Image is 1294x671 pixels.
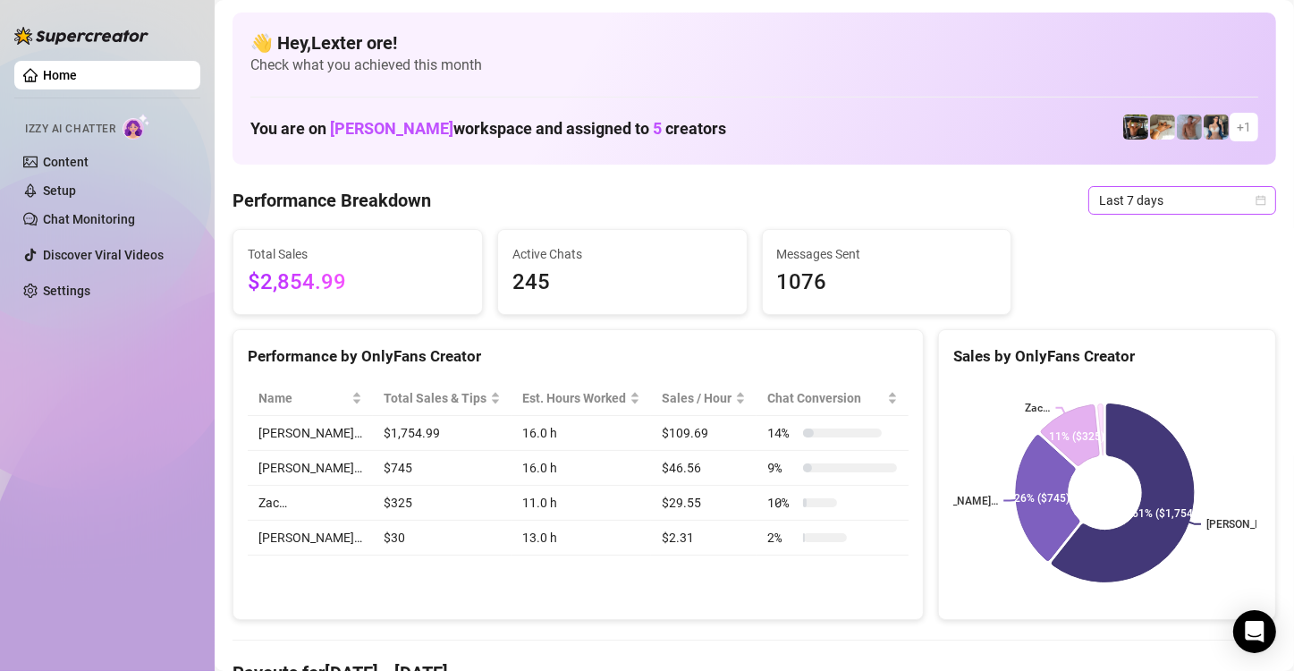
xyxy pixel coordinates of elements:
td: [PERSON_NAME]… [248,451,373,486]
span: 9 % [767,458,796,478]
td: Zac… [248,486,373,521]
td: $30 [373,521,512,556]
span: Izzy AI Chatter [25,121,115,138]
span: 2 % [767,528,796,548]
span: Name [258,388,348,408]
span: 5 [653,119,662,138]
div: Open Intercom Messenger [1233,610,1276,653]
td: 16.0 h [512,416,651,451]
text: [PERSON_NAME]… [909,495,998,507]
text: Zac… [1025,402,1050,414]
span: Total Sales & Tips [384,388,486,408]
td: $325 [373,486,512,521]
span: 10 % [767,493,796,513]
span: Last 7 days [1099,187,1265,214]
span: Messages Sent [777,244,997,264]
h4: 👋 Hey, Lexter ore ! [250,30,1258,55]
img: AI Chatter [123,114,150,140]
h4: Performance Breakdown [233,188,431,213]
a: Setup [43,183,76,198]
th: Name [248,381,373,416]
span: [PERSON_NAME] [330,119,453,138]
td: $109.69 [651,416,757,451]
a: Settings [43,284,90,298]
span: Sales / Hour [662,388,732,408]
h1: You are on workspace and assigned to creators [250,119,726,139]
a: Chat Monitoring [43,212,135,226]
td: 11.0 h [512,486,651,521]
img: Zac [1150,115,1175,140]
a: Content [43,155,89,169]
span: Check what you achieved this month [250,55,1258,75]
img: Katy [1204,115,1229,140]
span: + 1 [1237,117,1251,137]
a: Home [43,68,77,82]
th: Total Sales & Tips [373,381,512,416]
td: [PERSON_NAME]… [248,521,373,556]
span: 1076 [777,266,997,300]
span: 14 % [767,423,796,443]
th: Sales / Hour [651,381,757,416]
span: Chat Conversion [767,388,883,408]
td: 16.0 h [512,451,651,486]
span: $2,854.99 [248,266,468,300]
a: Discover Viral Videos [43,248,164,262]
div: Performance by OnlyFans Creator [248,344,909,369]
td: $29.55 [651,486,757,521]
td: [PERSON_NAME]… [248,416,373,451]
div: Sales by OnlyFans Creator [953,344,1261,369]
td: $1,754.99 [373,416,512,451]
div: Est. Hours Worked [522,388,626,408]
td: $745 [373,451,512,486]
td: $2.31 [651,521,757,556]
img: logo-BBDzfeDw.svg [14,27,148,45]
span: Total Sales [248,244,468,264]
img: Joey [1177,115,1202,140]
span: Active Chats [512,244,732,264]
td: 13.0 h [512,521,651,556]
td: $46.56 [651,451,757,486]
span: 245 [512,266,732,300]
span: calendar [1256,195,1266,206]
th: Chat Conversion [757,381,908,416]
img: Nathan [1123,115,1148,140]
